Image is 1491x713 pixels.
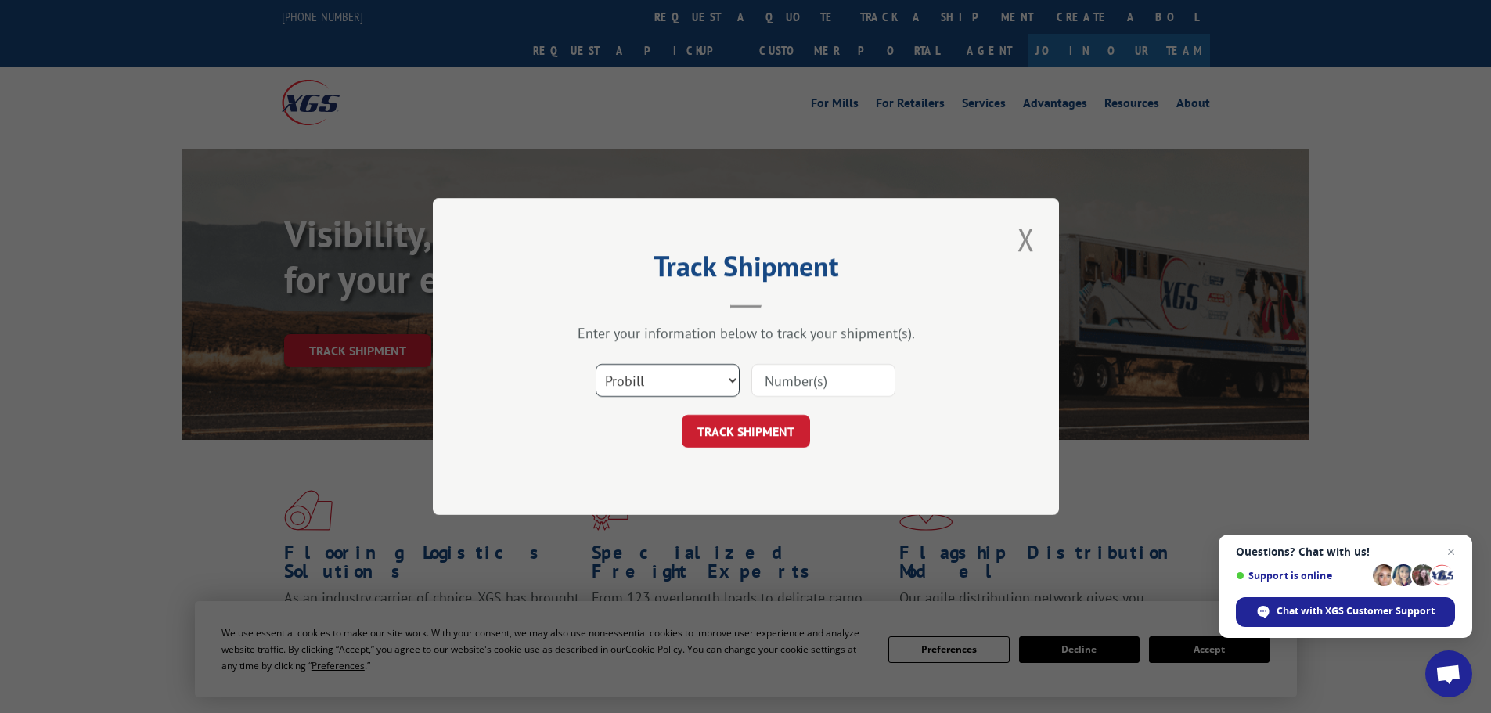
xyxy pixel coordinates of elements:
[1013,218,1039,261] button: Close modal
[1236,546,1455,558] span: Questions? Chat with us!
[511,324,981,342] div: Enter your information below to track your shipment(s).
[511,255,981,285] h2: Track Shipment
[1277,604,1435,618] span: Chat with XGS Customer Support
[1236,597,1455,627] span: Chat with XGS Customer Support
[682,415,810,448] button: TRACK SHIPMENT
[1425,650,1472,697] a: Open chat
[1236,570,1367,582] span: Support is online
[751,364,895,397] input: Number(s)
